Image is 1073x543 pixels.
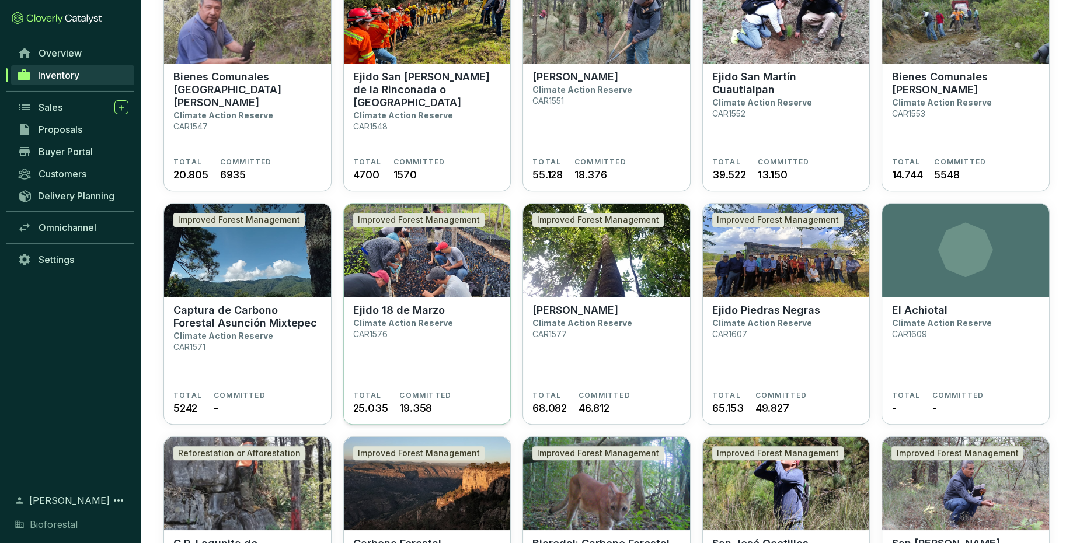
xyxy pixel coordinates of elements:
[12,218,134,237] a: Omnichannel
[532,329,567,339] p: CAR1577
[882,203,1050,425] a: El AchiotalClimate Action ReserveCAR1609TOTAL-COMMITTED-
[393,157,445,167] span: COMMITTED
[12,142,134,162] a: Buyer Portal
[164,204,331,297] img: Captura de Carbono Forestal Asunción Mixtepec
[353,167,379,183] span: 4700
[712,71,861,96] p: Ejido San Martín Cuautlalpan
[353,157,382,167] span: TOTAL
[163,203,332,425] a: Captura de Carbono Forestal Asunción Mixtepec Improved Forest ManagementCaptura de Carbono Forest...
[39,101,62,113] span: Sales
[755,391,807,400] span: COMMITTED
[344,204,511,297] img: Ejido 18 de Marzo
[891,157,920,167] span: TOTAL
[703,437,870,530] img: San José Ocotillos
[758,157,810,167] span: COMMITTED
[532,96,564,106] p: CAR1551
[891,391,920,400] span: TOTAL
[712,446,844,460] div: Improved Forest Management
[523,204,690,297] img: Ejido Chunhuhub
[29,493,110,507] span: [PERSON_NAME]
[39,47,82,59] span: Overview
[532,400,567,416] span: 68.082
[891,167,922,183] span: 14.744
[353,400,388,416] span: 25.035
[712,318,812,328] p: Climate Action Reserve
[932,391,984,400] span: COMMITTED
[353,110,453,120] p: Climate Action Reserve
[755,400,789,416] span: 49.827
[173,342,205,352] p: CAR1571
[353,391,382,400] span: TOTAL
[12,250,134,269] a: Settings
[891,97,991,107] p: Climate Action Reserve
[173,391,202,400] span: TOTAL
[12,97,134,117] a: Sales
[173,71,322,109] p: Bienes Comunales [GEOGRAPHIC_DATA][PERSON_NAME]
[214,391,266,400] span: COMMITTED
[39,168,86,180] span: Customers
[891,108,925,118] p: CAR1553
[353,304,445,317] p: Ejido 18 de Marzo
[574,167,607,183] span: 18.376
[353,329,388,339] p: CAR1576
[712,97,812,107] p: Climate Action Reserve
[934,167,959,183] span: 5548
[532,213,664,227] div: Improved Forest Management
[393,167,417,183] span: 1570
[532,157,561,167] span: TOTAL
[532,71,618,83] p: [PERSON_NAME]
[712,213,844,227] div: Improved Forest Management
[934,157,986,167] span: COMMITTED
[702,203,870,425] a: Ejido Piedras NegrasImproved Forest ManagementEjido Piedras NegrasClimate Action ReserveCAR1607TO...
[173,110,273,120] p: Climate Action Reserve
[579,391,630,400] span: COMMITTED
[173,213,305,227] div: Improved Forest Management
[703,204,870,297] img: Ejido Piedras Negras
[712,157,741,167] span: TOTAL
[353,213,485,227] div: Improved Forest Management
[343,203,511,425] a: Ejido 18 de MarzoImproved Forest ManagementEjido 18 de MarzoClimate Action ReserveCAR1576TOTAL25....
[758,167,788,183] span: 13.150
[39,254,74,265] span: Settings
[891,318,991,328] p: Climate Action Reserve
[891,304,947,317] p: El Achiotal
[353,318,453,328] p: Climate Action Reserve
[173,157,202,167] span: TOTAL
[712,391,741,400] span: TOTAL
[712,400,744,416] span: 65.153
[712,167,746,183] span: 39.522
[12,186,134,205] a: Delivery Planning
[173,167,208,183] span: 20.805
[344,437,511,530] img: Carbono Forestal Redondeados
[399,400,432,416] span: 19.358
[173,331,273,341] p: Climate Action Reserve
[523,437,690,530] img: Biorodal: Carbono Forestal Otilio Montaño
[214,400,218,416] span: -
[891,446,1023,460] div: Improved Forest Management
[38,69,79,81] span: Inventory
[173,121,208,131] p: CAR1547
[173,304,322,330] p: Captura de Carbono Forestal Asunción Mixtepec
[12,164,134,184] a: Customers
[532,85,632,94] p: Climate Action Reserve
[173,400,197,416] span: 5242
[532,167,563,183] span: 55.128
[39,124,82,135] span: Proposals
[12,43,134,63] a: Overview
[12,120,134,139] a: Proposals
[39,146,93,157] span: Buyer Portal
[579,400,609,416] span: 46.812
[891,71,1040,96] p: Bienes Comunales [PERSON_NAME]
[712,329,747,339] p: CAR1607
[532,446,664,460] div: Improved Forest Management
[891,329,926,339] p: CAR1609
[353,121,388,131] p: CAR1548
[173,446,305,460] div: Reforestation or Afforestation
[164,437,331,530] img: C.P. Lagunita de San Diego
[220,157,272,167] span: COMMITTED
[712,108,745,118] p: CAR1552
[891,400,896,416] span: -
[30,517,78,531] span: Bioforestal
[932,400,936,416] span: -
[399,391,451,400] span: COMMITTED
